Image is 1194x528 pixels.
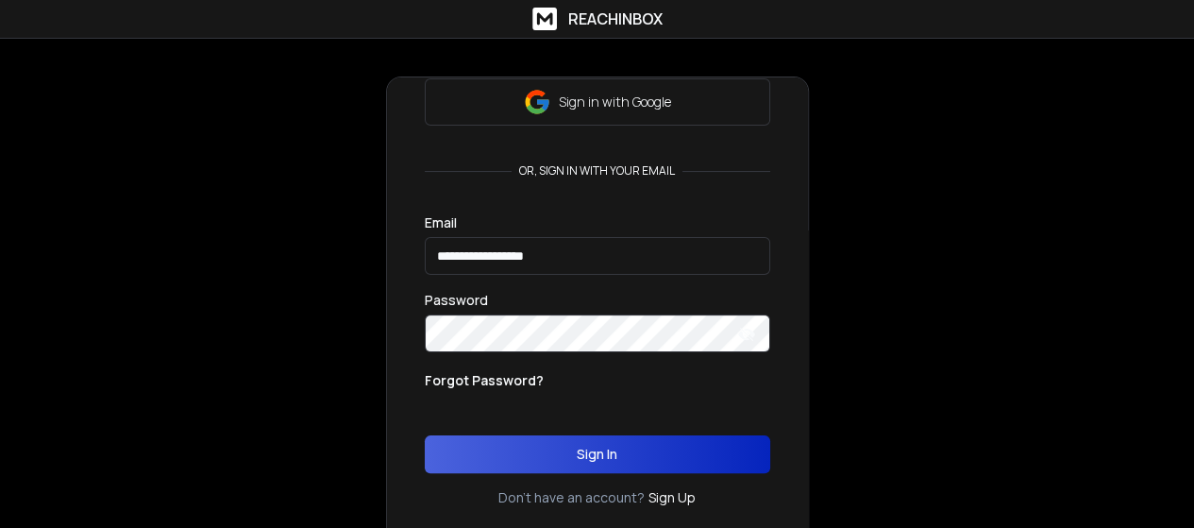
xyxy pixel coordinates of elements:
[512,163,682,179] p: or, sign in with your email
[559,93,671,111] p: Sign in with Google
[425,435,770,473] button: Sign In
[425,216,457,230] label: Email
[425,371,544,390] p: Forgot Password?
[568,8,663,30] h1: ReachInbox
[648,488,696,507] a: Sign Up
[425,78,770,126] button: Sign in with Google
[425,294,488,307] label: Password
[498,488,645,507] p: Don't have an account?
[532,8,663,30] a: ReachInbox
